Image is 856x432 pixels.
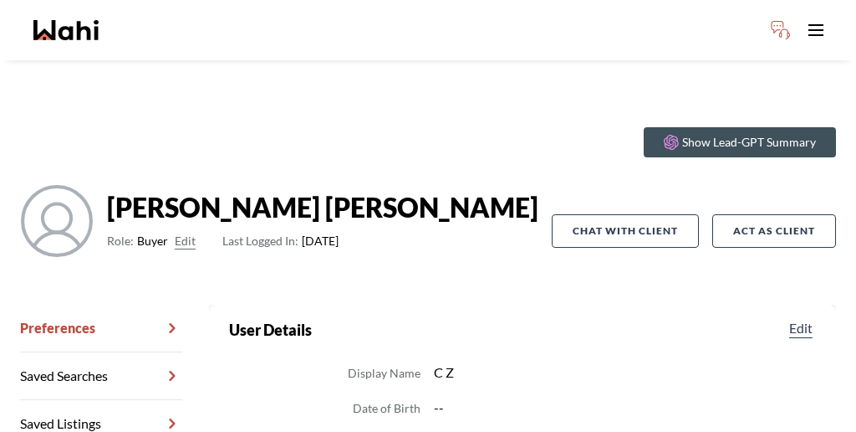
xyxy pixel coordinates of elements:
[353,399,420,419] dt: Date of Birth
[20,305,182,352] a: Preferences
[799,13,833,47] button: Toggle open navigation menu
[229,318,312,342] h2: User Details
[434,362,816,383] dd: C Z
[33,20,99,40] a: Wahi homepage
[552,214,699,248] button: Chat with client
[644,127,836,157] button: Show Lead-GPT Summary
[712,214,836,248] button: Act as Client
[434,397,816,419] dd: --
[682,134,816,151] p: Show Lead-GPT Summary
[348,363,420,383] dt: Display Name
[20,352,182,400] a: Saved Searches
[175,231,196,251] button: Edit
[107,191,538,224] strong: [PERSON_NAME] [PERSON_NAME]
[222,234,298,248] span: Last Logged In:
[222,231,339,251] span: [DATE]
[107,231,134,251] span: Role:
[786,318,816,338] button: Edit
[137,231,168,251] span: Buyer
